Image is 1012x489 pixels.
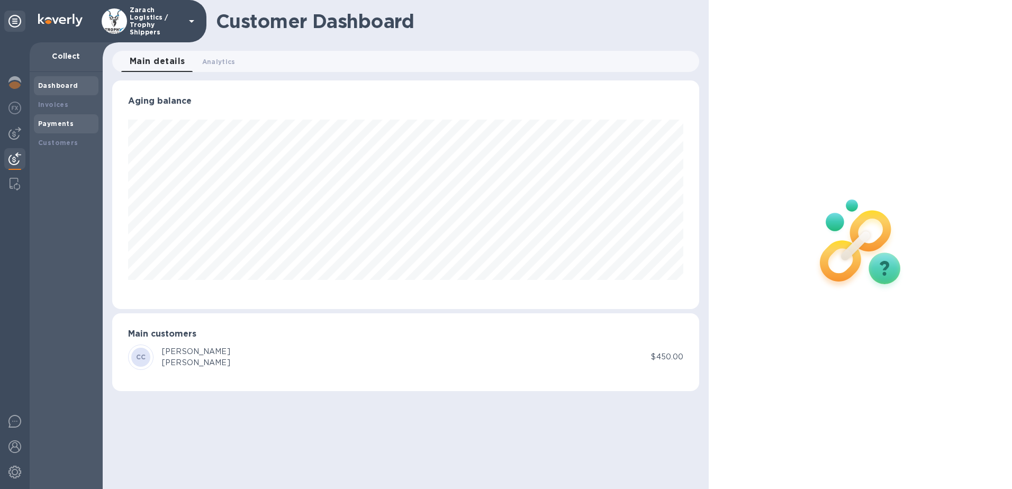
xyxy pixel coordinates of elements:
div: Unpin categories [4,11,25,32]
h3: Aging balance [128,96,683,106]
div: [PERSON_NAME] [162,346,230,357]
img: Logo [38,14,83,26]
div: [PERSON_NAME] [162,357,230,368]
span: Main details [130,54,185,69]
b: CC [136,353,146,361]
b: Invoices [38,101,68,108]
p: $450.00 [651,351,683,363]
p: Collect [38,51,94,61]
b: Payments [38,120,74,128]
b: Customers [38,139,78,147]
h1: Customer Dashboard [216,10,692,32]
h3: Main customers [128,329,683,339]
b: Dashboard [38,81,78,89]
img: Foreign exchange [8,102,21,114]
p: Zarach Logistics / Trophy Shippers [130,6,183,36]
span: Analytics [202,56,236,67]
